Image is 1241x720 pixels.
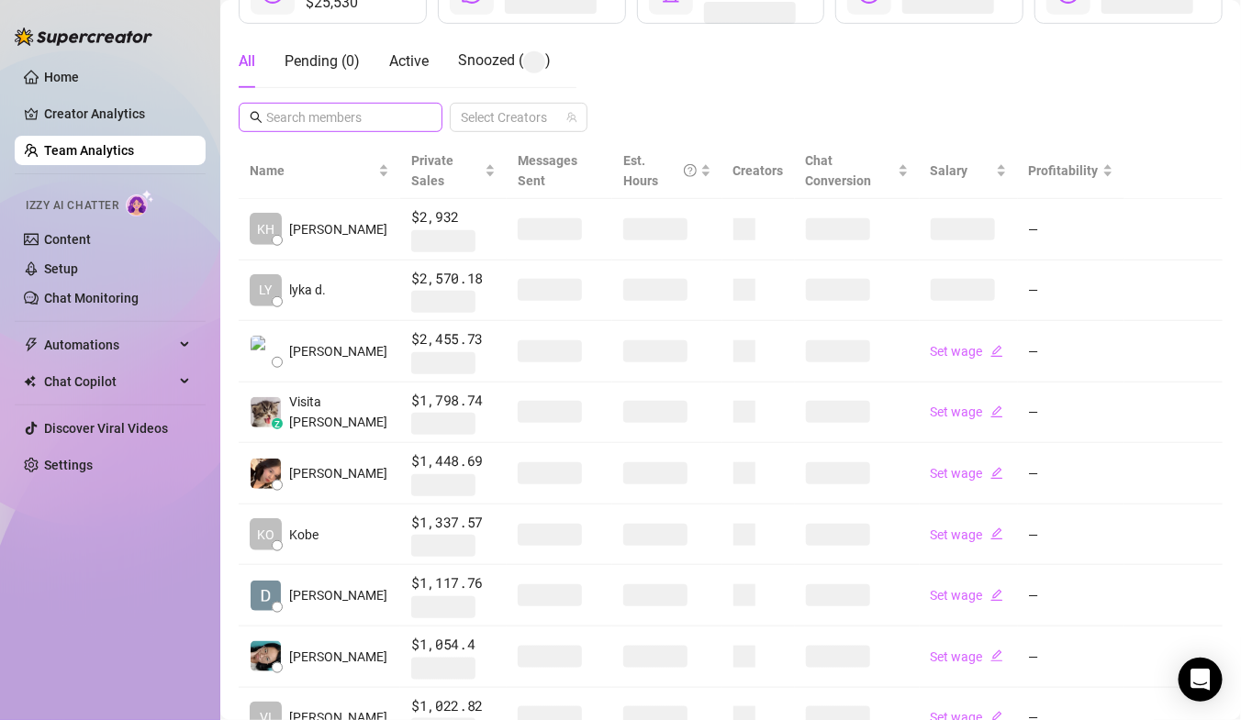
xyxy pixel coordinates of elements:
[26,197,118,215] span: Izzy AI Chatter
[44,261,78,276] a: Setup
[411,572,497,594] span: $1,117.76
[44,70,79,84] a: Home
[44,330,174,360] span: Automations
[289,525,319,545] span: Kobe
[931,527,1003,542] a: Set wageedit
[411,206,497,228] span: $2,932
[1018,504,1124,566] td: —
[411,512,497,534] span: $1,337.57
[24,375,36,388] img: Chat Copilot
[251,336,281,366] img: Paul James Sori…
[1018,199,1124,260] td: —
[289,280,326,300] span: lyka d.
[289,341,387,361] span: [PERSON_NAME]
[260,280,273,300] span: LY
[289,392,389,432] span: Visita [PERSON_NAME]
[251,641,281,671] img: connie
[1018,443,1124,504] td: —
[684,150,697,191] span: question-circle
[990,467,1003,480] span: edit
[1029,163,1099,178] span: Profitability
[44,99,191,128] a: Creator Analytics
[1179,658,1223,702] div: Open Intercom Messenger
[44,143,134,158] a: Team Analytics
[389,52,429,70] span: Active
[806,153,872,188] span: Chat Conversion
[44,232,91,247] a: Content
[250,161,375,181] span: Name
[44,458,93,472] a: Settings
[251,459,281,489] img: Joyce Valerio
[931,344,1003,359] a: Set wageedit
[239,50,255,72] div: All
[44,367,174,396] span: Chat Copilot
[1018,626,1124,688] td: —
[1018,321,1124,382] td: —
[289,647,387,667] span: [PERSON_NAME]
[266,107,417,127] input: Search members
[411,390,497,412] span: $1,798.74
[411,634,497,656] span: $1,054.4
[566,112,577,123] span: team
[1018,565,1124,626] td: —
[257,219,274,239] span: KH
[518,153,577,188] span: Messages Sent
[411,153,453,188] span: Private Sales
[44,291,139,305] a: Chat Monitoring
[931,466,1003,481] a: Set wageedit
[251,581,281,611] img: Dale Jacolba
[289,463,387,483] span: [PERSON_NAME]
[990,345,1003,358] span: edit
[257,525,274,545] span: KO
[458,51,551,69] span: Snoozed ( )
[931,163,968,178] span: Salary
[411,695,497,717] span: $1,022.82
[44,421,168,436] a: Discover Viral Videos
[15,28,152,46] img: logo-BBDzfeDw.svg
[250,111,263,124] span: search
[411,268,497,290] span: $2,570.18
[990,527,1003,540] span: edit
[931,404,1003,419] a: Set wageedit
[24,338,39,352] span: thunderbolt
[623,150,697,191] div: Est. Hours
[931,588,1003,603] a: Set wageedit
[990,649,1003,662] span: edit
[990,589,1003,602] span: edit
[272,418,283,429] div: z
[411,450,497,472] span: $1,448.69
[722,143,795,199] th: Creators
[239,143,400,199] th: Name
[126,190,154,216] img: AI Chatter
[1018,382,1124,444] td: —
[251,397,281,427] img: Visita Renz Edw…
[289,219,387,239] span: [PERSON_NAME]
[931,649,1003,664] a: Set wageedit
[289,585,387,605] span: [PERSON_NAME]
[411,328,497,350] span: $2,455.73
[1018,260,1124,322] td: —
[285,50,360,72] div: Pending ( 0 )
[990,405,1003,418] span: edit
